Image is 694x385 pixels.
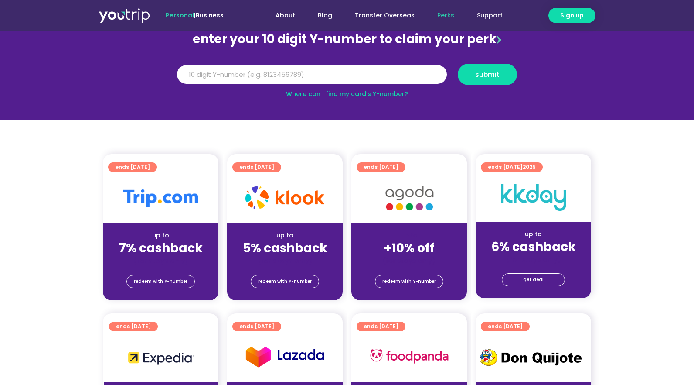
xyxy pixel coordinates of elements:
[166,11,224,20] span: |
[481,322,530,331] a: ends [DATE]
[115,162,150,172] span: ends [DATE]
[382,275,436,288] span: redeem with Y-number
[466,7,514,24] a: Support
[232,162,281,172] a: ends [DATE]
[357,322,405,331] a: ends [DATE]
[488,322,523,331] span: ends [DATE]
[523,274,544,286] span: get deal
[358,256,460,265] div: (for stays only)
[134,275,187,288] span: redeem with Y-number
[173,28,521,51] div: enter your 10 digit Y-number to claim your perk
[119,240,203,257] strong: 7% cashback
[234,231,336,240] div: up to
[523,163,536,171] span: 2025
[488,162,536,172] span: ends [DATE]
[548,8,595,23] a: Sign up
[426,7,466,24] a: Perks
[481,162,543,172] a: ends [DATE]2025
[196,11,224,20] a: Business
[483,230,584,239] div: up to
[110,231,211,240] div: up to
[177,64,517,92] form: Y Number
[116,322,151,331] span: ends [DATE]
[110,256,211,265] div: (for stays only)
[502,273,565,286] a: get deal
[375,275,443,288] a: redeem with Y-number
[258,275,312,288] span: redeem with Y-number
[384,240,435,257] strong: +10% off
[357,162,405,172] a: ends [DATE]
[251,275,319,288] a: redeem with Y-number
[126,275,195,288] a: redeem with Y-number
[109,322,158,331] a: ends [DATE]
[177,65,447,84] input: 10 digit Y-number (e.g. 8123456789)
[239,322,274,331] span: ends [DATE]
[560,11,584,20] span: Sign up
[306,7,344,24] a: Blog
[232,322,281,331] a: ends [DATE]
[243,240,327,257] strong: 5% cashback
[286,89,408,98] a: Where can I find my card’s Y-number?
[166,11,194,20] span: Personal
[239,162,274,172] span: ends [DATE]
[458,64,517,85] button: submit
[491,238,576,255] strong: 6% cashback
[247,7,514,24] nav: Menu
[264,7,306,24] a: About
[483,255,584,264] div: (for stays only)
[364,322,398,331] span: ends [DATE]
[401,231,417,240] span: up to
[475,71,500,78] span: submit
[108,162,157,172] a: ends [DATE]
[344,7,426,24] a: Transfer Overseas
[364,162,398,172] span: ends [DATE]
[234,256,336,265] div: (for stays only)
